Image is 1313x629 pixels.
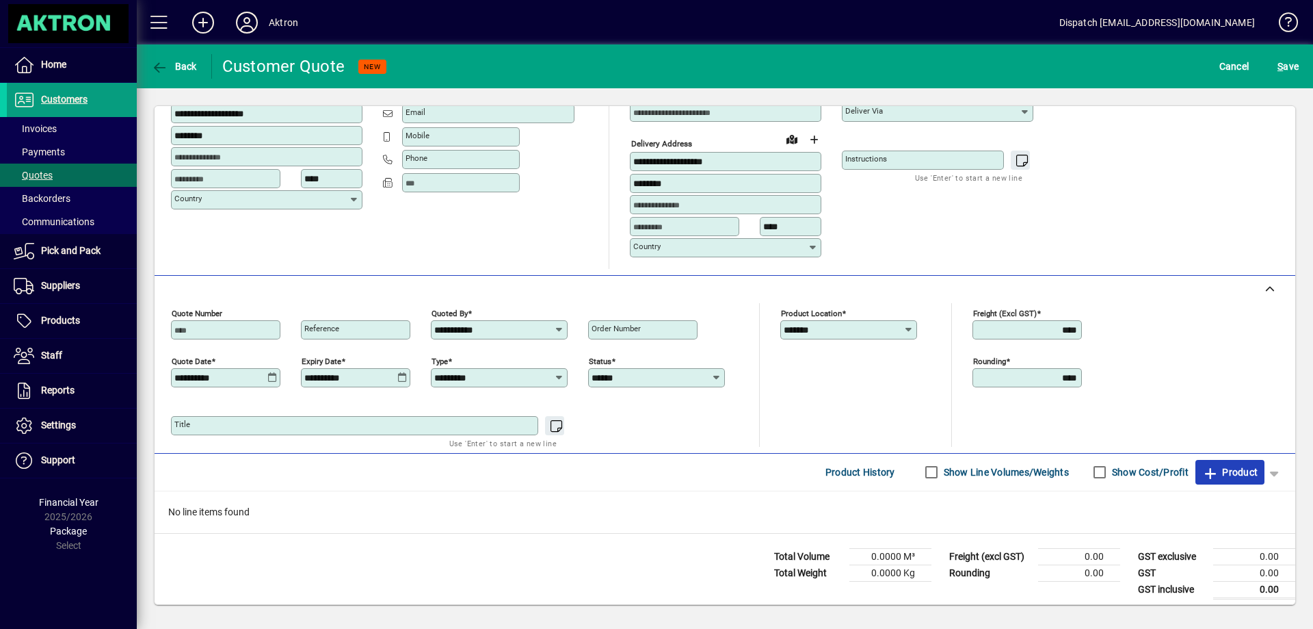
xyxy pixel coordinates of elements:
[942,565,1038,581] td: Rounding
[767,548,849,565] td: Total Volume
[803,129,825,151] button: Choose address
[432,308,468,318] mat-label: Quoted by
[7,444,137,478] a: Support
[7,187,137,210] a: Backorders
[1219,55,1249,77] span: Cancel
[432,356,448,365] mat-label: Type
[174,420,190,429] mat-label: Title
[302,356,341,365] mat-label: Expiry date
[7,210,137,233] a: Communications
[174,194,202,203] mat-label: Country
[304,324,339,333] mat-label: Reference
[7,374,137,408] a: Reports
[941,465,1069,479] label: Show Line Volumes/Weights
[1131,581,1213,598] td: GST inclusive
[41,245,101,256] span: Pick and Pack
[973,356,1006,365] mat-label: Rounding
[14,170,53,181] span: Quotes
[1269,3,1296,47] a: Knowledge Base
[845,154,887,164] mat-label: Instructions
[7,48,137,82] a: Home
[973,308,1037,318] mat-label: Freight (excl GST)
[41,350,62,361] span: Staff
[825,461,895,483] span: Product History
[1059,12,1255,34] div: Dispatch [EMAIL_ADDRESS][DOMAIN_NAME]
[14,193,70,204] span: Backorders
[589,356,611,365] mat-label: Status
[406,107,425,117] mat-label: Email
[849,548,931,565] td: 0.0000 M³
[14,146,65,157] span: Payments
[14,123,57,134] span: Invoices
[41,94,88,105] span: Customers
[1038,565,1120,581] td: 0.00
[1213,548,1295,565] td: 0.00
[915,170,1022,185] mat-hint: Use 'Enter' to start a new line
[1038,548,1120,565] td: 0.00
[1216,54,1253,79] button: Cancel
[767,565,849,581] td: Total Weight
[14,216,94,227] span: Communications
[1213,565,1295,581] td: 0.00
[1213,581,1295,598] td: 0.00
[41,315,80,326] span: Products
[41,420,76,431] span: Settings
[7,234,137,268] a: Pick and Pack
[7,117,137,140] a: Invoices
[225,10,269,35] button: Profile
[155,491,1295,533] div: No line items found
[151,61,197,72] span: Back
[1277,61,1283,72] span: S
[7,339,137,373] a: Staff
[7,140,137,164] a: Payments
[172,308,222,318] mat-label: Quote number
[449,435,557,451] mat-hint: Use 'Enter' to start a new line
[7,269,137,303] a: Suppliers
[364,62,381,71] span: NEW
[1109,465,1189,479] label: Show Cost/Profit
[41,454,75,465] span: Support
[7,164,137,187] a: Quotes
[181,10,225,35] button: Add
[845,106,883,116] mat-label: Deliver via
[7,304,137,338] a: Products
[222,55,345,77] div: Customer Quote
[1274,54,1302,79] button: Save
[41,385,75,396] span: Reports
[41,280,80,291] span: Suppliers
[1131,565,1213,581] td: GST
[781,128,803,150] a: View on map
[1195,460,1264,485] button: Product
[137,54,212,79] app-page-header-button: Back
[269,12,298,34] div: Aktron
[1131,548,1213,565] td: GST exclusive
[633,242,661,251] mat-label: Country
[406,153,427,163] mat-label: Phone
[849,565,931,581] td: 0.0000 Kg
[148,54,200,79] button: Back
[41,59,66,70] span: Home
[172,356,211,365] mat-label: Quote date
[406,131,429,140] mat-label: Mobile
[592,324,641,333] mat-label: Order number
[7,409,137,443] a: Settings
[942,548,1038,565] td: Freight (excl GST)
[781,308,842,318] mat-label: Product location
[1202,461,1258,483] span: Product
[39,497,98,508] span: Financial Year
[50,526,87,537] span: Package
[820,460,901,485] button: Product History
[1277,55,1299,77] span: ave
